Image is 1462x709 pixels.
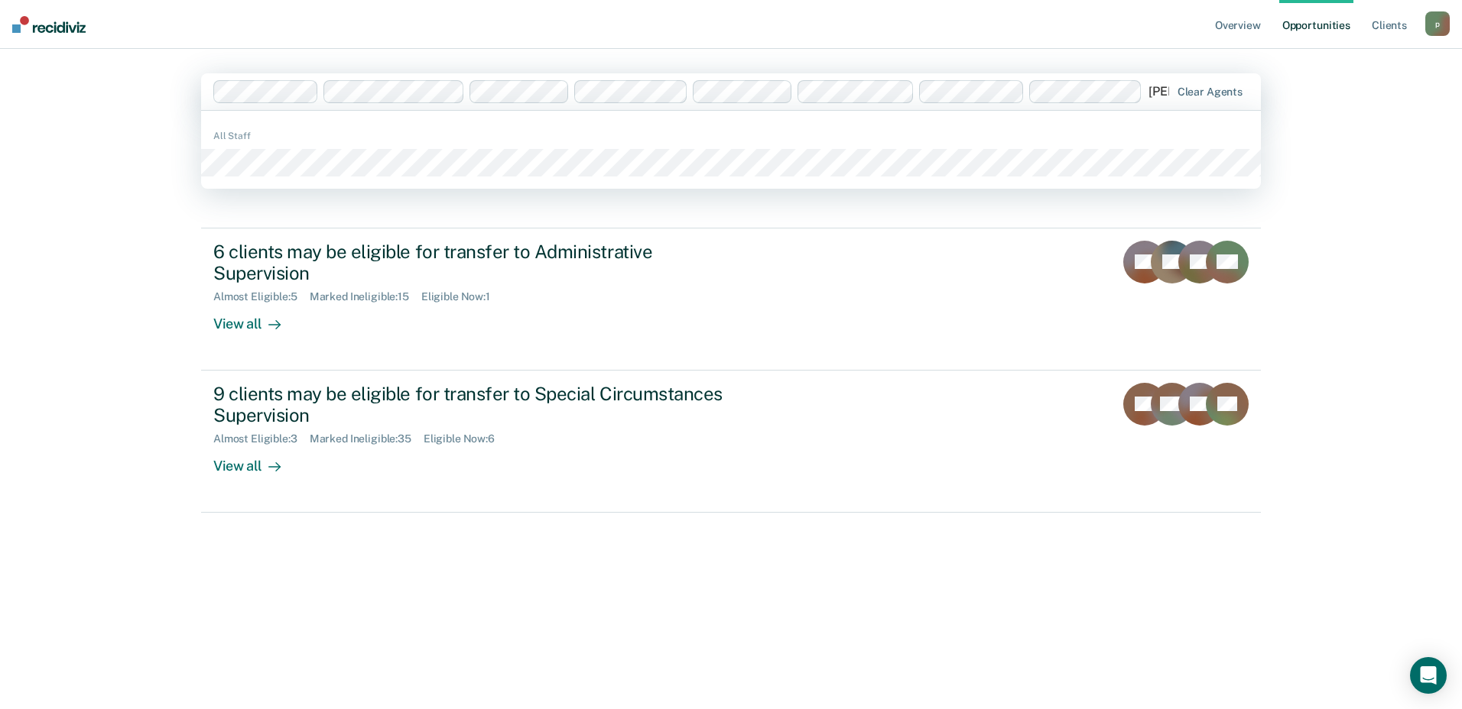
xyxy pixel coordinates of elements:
div: Marked Ineligible : 35 [310,432,424,445]
div: Open Intercom Messenger [1410,657,1447,694]
button: p [1425,11,1450,36]
div: Marked Ineligible : 15 [310,290,421,303]
div: View all [213,303,299,333]
div: 9 clients may be eligible for transfer to Special Circumstances Supervision [213,383,750,427]
div: 6 clients may be eligible for transfer to Administrative Supervision [213,241,750,285]
div: Almost Eligible : 5 [213,290,310,303]
div: View all [213,445,299,475]
div: Clear agents [1178,86,1243,99]
a: 6 clients may be eligible for transfer to Administrative SupervisionAlmost Eligible:5Marked Ineli... [201,228,1261,371]
img: Recidiviz [12,16,86,33]
div: Almost Eligible : 3 [213,432,310,445]
div: Hi, [PERSON_NAME]. We’ve found some outstanding items across 8 caseloads [201,128,1049,191]
div: Eligible Now : 6 [424,432,507,445]
div: All Staff [201,129,1261,143]
div: Eligible Now : 1 [421,290,502,303]
a: 9 clients may be eligible for transfer to Special Circumstances SupervisionAlmost Eligible:3Marke... [201,371,1261,513]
